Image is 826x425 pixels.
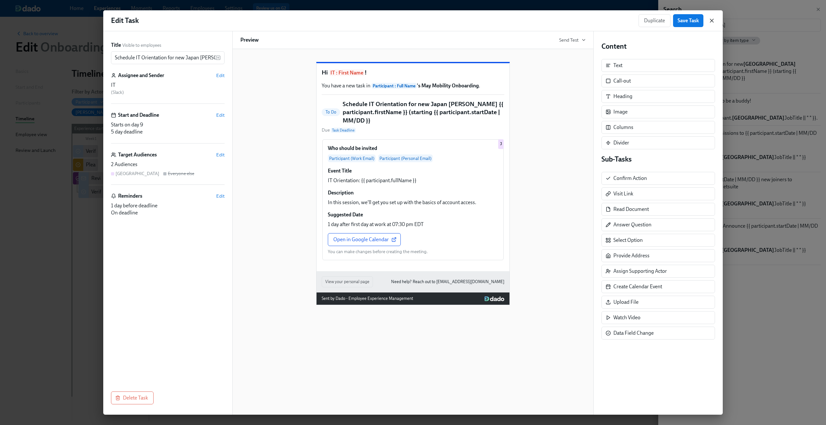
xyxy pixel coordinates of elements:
[601,59,715,72] div: Text
[216,193,225,199] button: Edit
[118,72,164,79] h6: Assignee and Sender
[498,139,504,149] div: Used by Japan audience
[216,72,225,79] button: Edit
[601,311,715,324] div: Watch Video
[613,62,622,69] div: Text
[116,395,148,401] span: Delete Task
[613,330,654,337] div: Data Field Change
[371,83,417,89] span: Participant : Full Name
[601,90,715,103] div: Heading
[111,391,154,404] button: Delete Task
[322,295,413,302] div: Sent by Dado - Employee Experience Management
[613,175,647,182] div: Confirm Action
[111,112,225,143] div: Start and DeadlineEditStarts on day 95 day deadline
[613,237,643,244] div: Select Option
[111,72,225,104] div: Assignee and SenderEditIT (Slack)
[644,17,665,24] span: Duplicate
[678,17,699,24] span: Save Task
[613,139,629,146] div: Divider
[118,112,159,119] h6: Start and Deadline
[613,93,632,100] div: Heading
[601,42,715,51] h4: Content
[601,296,715,309] div: Upload File
[485,296,504,301] img: Dado
[322,139,504,261] div: Who should be invitedParticipant (Work Email)Participant (Personal Email)Event TitleIT Orientatio...
[322,127,356,133] span: Due
[613,221,651,228] div: Answer Question
[111,161,225,168] div: 2 Audiences
[118,193,142,200] h6: Reminders
[613,268,667,275] div: Assign Supporting Actor
[331,128,356,133] span: Task Deadline
[601,187,715,200] div: Visit Link
[216,55,221,60] svg: Insert text variable
[111,202,225,209] div: 1 day before deadline
[559,37,586,43] button: Send Test
[111,90,124,95] span: ( Slack )
[111,121,225,128] div: Starts on day 9
[168,171,194,177] div: Everyone else
[639,14,670,27] button: Duplicate
[391,278,504,285] a: Need help? Reach out to [EMAIL_ADDRESS][DOMAIN_NAME]
[111,42,121,49] label: Title
[329,69,365,76] span: IT : First Name
[240,36,259,44] h6: Preview
[601,105,715,118] div: Image
[613,314,640,321] div: Watch Video
[601,327,715,340] div: Data Field Change
[322,276,373,287] button: View your personal page
[673,14,703,27] button: Save Task
[613,124,633,131] div: Columns
[111,16,139,25] h1: Edit Task
[601,74,715,87] div: Call-out
[601,249,715,262] div: Provide Address
[111,82,225,89] div: IT
[122,42,161,48] span: Visible to employees
[613,283,662,290] div: Create Calendar Event
[111,193,225,216] div: RemindersEdit1 day before deadlineOn deadline
[322,82,504,89] p: You have a new task in .
[343,100,504,125] h5: Schedule IT Orientation for new Japan [PERSON_NAME] {{ participant.firstName }} (starting {{ part...
[601,136,715,149] div: Divider
[216,152,225,158] button: Edit
[613,108,628,115] div: Image
[601,265,715,278] div: Assign Supporting Actor
[601,172,715,185] div: Confirm Action
[601,280,715,293] div: Create Calendar Event
[325,279,369,285] span: View your personal page
[111,209,225,216] div: On deadline
[613,299,639,306] div: Upload File
[216,112,225,118] button: Edit
[601,121,715,134] div: Columns
[613,252,650,259] div: Provide Address
[613,190,633,197] div: Visit Link
[613,77,631,84] div: Call-out
[601,234,715,247] div: Select Option
[601,203,715,216] div: Read Document
[601,218,715,231] div: Answer Question
[322,68,504,77] h1: Hi !
[111,151,225,185] div: Target AudiencesEdit2 Audiences[GEOGRAPHIC_DATA]Everyone else
[118,151,157,158] h6: Target Audiences
[322,110,340,114] span: To Do
[613,206,649,213] div: Read Document
[111,129,143,135] span: 5 day deadline
[601,154,715,164] h4: Sub-Tasks
[116,171,159,177] div: [GEOGRAPHIC_DATA]
[371,83,479,89] strong: 's May Mobility Onboarding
